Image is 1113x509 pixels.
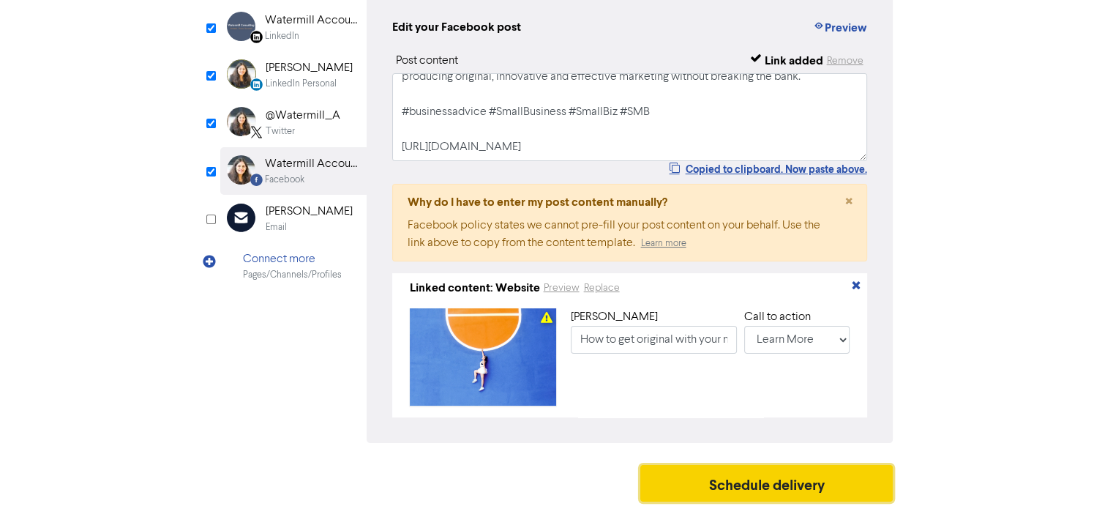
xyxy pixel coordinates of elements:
div: Twitter [266,125,295,138]
div: Facebook policy states we cannot pre-fill your post content on your behalf. Use the link above to... [408,217,820,252]
img: 4zdUPjPNxgCghEuuLzuVJm-pexels-harrison-haines-5467332.jpg [410,308,556,406]
div: Facebook Watermill Accounting LimitedFacebook [220,147,367,195]
button: Preview [543,280,580,297]
div: LinkedinPersonal [PERSON_NAME]LinkedIn Personal [220,51,367,99]
div: Connect more [243,250,342,268]
img: Twitter [227,107,256,136]
div: Pages/Channels/Profiles [243,268,342,282]
textarea: Having a smaller marketing budget shouldn’t hold back your creativity. We’ve got 5 tips for produ... [392,73,868,161]
div: Connect morePages/Channels/Profiles [220,242,367,290]
div: Email [266,220,287,234]
div: Watermill Accounting Limited [265,155,359,173]
iframe: Chat Widget [1040,439,1113,509]
div: [PERSON_NAME] [571,308,737,326]
a: Learn more [641,239,686,248]
div: Post content [396,52,458,70]
div: @Watermill_A [266,107,340,125]
img: Linkedin [227,12,255,41]
div: LinkedIn [265,29,299,43]
button: Replace [583,280,621,297]
div: Edit your Facebook post [392,18,521,37]
div: [PERSON_NAME] [266,203,353,220]
span: × [844,191,852,213]
button: Remove [825,52,863,70]
div: Linkedin Watermill AccountingLinkedIn [220,4,367,51]
div: Link added [764,52,822,70]
button: Copied to clipboard. Now paste above. [668,161,867,178]
div: Call to action [744,308,850,326]
div: LinkedIn Personal [266,77,337,91]
div: Watermill Accounting [265,12,359,29]
button: Close [830,185,866,220]
div: Twitter@Watermill_ATwitter [220,99,367,146]
img: Facebook [227,155,255,185]
button: Preview [812,18,867,37]
div: [PERSON_NAME] [266,59,353,77]
div: Why do I have to enter my post content manually? [408,193,820,211]
div: Facebook [265,173,304,187]
div: Linked content: Website [410,279,540,297]
button: Schedule delivery [640,465,893,502]
img: LinkedinPersonal [227,59,256,89]
a: Preview [543,282,580,294]
div: [PERSON_NAME]Email [220,195,367,242]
